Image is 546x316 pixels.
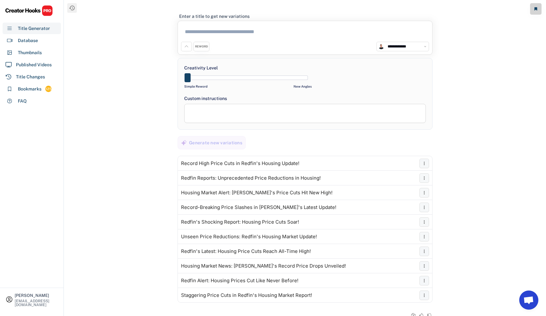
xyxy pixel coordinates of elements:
[181,293,312,298] div: Staggering Price Cuts in Redfin's Housing Market Report!
[181,219,299,225] div: Redfin's Shocking Report: Housing Price Cuts Soar!
[16,61,52,68] div: Published Videos
[45,86,52,92] div: 125
[181,190,332,195] div: Housing Market Alert: [PERSON_NAME]'s Price Cuts Hit New High!
[179,13,250,19] div: Enter a title to get new variations
[195,45,208,49] div: REWORD
[181,278,298,283] div: Redfin Alert: Housing Prices Cut Like Never Before!
[15,299,58,307] div: [EMAIL_ADDRESS][DOMAIN_NAME]
[18,86,41,92] div: Bookmarks
[18,25,50,32] div: Title Generator
[519,291,538,310] a: Open chat
[181,263,346,269] div: Housing Market News: [PERSON_NAME]'s Record Price Drops Unveiled!
[181,205,336,210] div: Record-Breaking Price Slashes in [PERSON_NAME]'s Latest Update!
[181,234,317,239] div: Unseen Price Reductions: Redfin's Housing Market Update!
[184,84,207,89] div: Simple Reword
[378,44,384,49] img: channels4_profile.jpg
[294,84,312,89] div: New Angles
[15,293,58,298] div: [PERSON_NAME]
[5,5,53,16] img: CHPRO%20Logo.svg
[184,65,218,71] div: Creativity Level
[18,98,27,104] div: FAQ
[189,140,242,146] div: Generate new variations
[184,95,426,102] div: Custom instructions
[18,37,38,44] div: Database
[18,49,42,56] div: Thumbnails
[181,176,321,181] div: Redfin Reports: Unprecedented Price Reductions in Housing!
[16,74,45,80] div: Title Changes
[181,161,299,166] div: Record High Price Cuts in Redfin's Housing Update!
[181,249,311,254] div: Redfin's Latest: Housing Price Cuts Reach All-Time High!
